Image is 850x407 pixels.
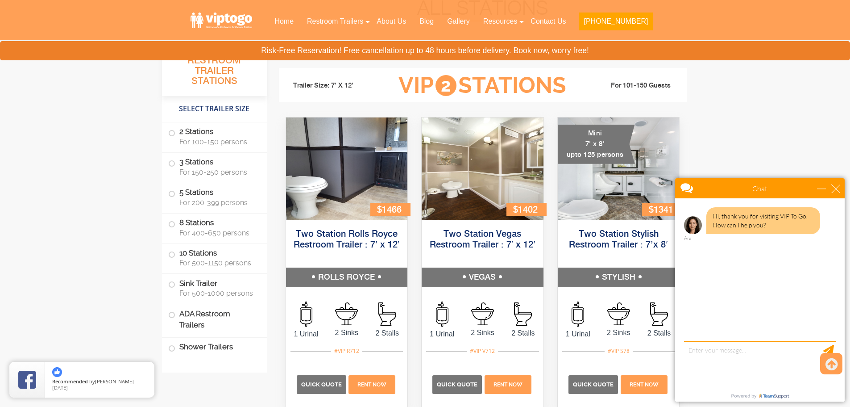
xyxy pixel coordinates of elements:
[348,380,397,388] a: Rent Now
[168,183,261,211] label: 5 Stations
[503,328,543,339] span: 2 Stalls
[367,328,407,339] span: 2 Stalls
[506,203,547,216] div: $1402
[493,382,522,388] span: Rent Now
[285,72,385,99] li: Trailer Size: 7' X 12'
[467,345,498,357] div: #VIP V712
[430,230,535,250] a: Two Station Vegas Restroom Trailer : 7′ x 12′
[168,153,261,180] label: 3 Stations
[598,327,639,338] span: 2 Sinks
[286,329,327,340] span: 1 Urinal
[462,327,503,338] span: 2 Sinks
[357,382,386,388] span: Rent Now
[370,12,413,31] a: About Us
[168,274,261,302] label: Sink Trailer
[168,214,261,241] label: 8 Stations
[179,229,256,237] span: For 400-650 persons
[437,381,477,388] span: Quick Quote
[558,125,635,164] div: Mini 7' x 8' upto 125 persons
[607,302,630,325] img: an icon of sink
[326,327,367,338] span: 2 Sinks
[331,345,362,357] div: #VIP R712
[335,302,358,325] img: an icon of sink
[52,379,147,385] span: by
[179,168,256,176] span: For 150-250 persons
[569,230,668,250] a: Two Station Stylish Restroom Trailer : 7’x 8′
[573,381,614,388] span: Quick Quote
[605,345,633,357] div: #VIP S78
[297,380,348,388] a: Quick Quote
[558,329,598,340] span: 1 Urinal
[471,302,494,325] img: an icon of sink
[440,12,477,31] a: Gallery
[432,380,483,388] a: Quick Quote
[580,80,680,91] li: For 101-150 Guests
[168,244,261,272] label: 10 Stations
[52,384,68,391] span: [DATE]
[162,101,267,117] h4: Select Trailer Size
[179,289,256,298] span: For 500-1000 persons
[642,203,682,216] div: $1341
[650,302,668,326] img: an icon of Stall
[168,122,261,150] label: 2 Stations
[579,13,652,30] button: [PHONE_NUMBER]
[413,12,440,31] a: Blog
[179,138,256,146] span: For 100-150 persons
[168,338,261,357] label: Shower Trailers
[572,302,584,327] img: an icon of urinal
[168,304,261,335] label: ADA Restroom Trailers
[294,230,399,250] a: Two Station Rolls Royce Restroom Trailer : 7′ x 12′
[301,381,342,388] span: Quick Quote
[422,117,543,220] img: Side view of two station restroom trailer with separate doors for males and females
[385,73,580,98] h3: VIP Stations
[558,268,680,287] h5: STYLISH
[568,380,619,388] a: Quick Quote
[18,371,36,389] img: Review Rating
[370,203,410,216] div: $1466
[572,12,659,36] a: [PHONE_NUMBER]
[162,42,267,96] h3: All Portable Restroom Trailer Stations
[268,12,300,31] a: Home
[619,380,668,388] a: Rent Now
[179,259,256,267] span: For 500-1150 persons
[483,380,532,388] a: Rent Now
[639,328,680,339] span: 2 Stalls
[435,75,456,96] span: 2
[300,302,312,327] img: an icon of urinal
[300,12,370,31] a: Restroom Trailers
[524,12,572,31] a: Contact Us
[514,302,532,326] img: an icon of Stall
[179,198,256,207] span: For 200-399 persons
[477,12,524,31] a: Resources
[286,268,408,287] h5: ROLLS ROYCE
[558,117,680,220] img: A mini restroom trailer with two separate stations and separate doors for males and females
[52,378,88,385] span: Recommended
[286,117,408,220] img: Side view of two station restroom trailer with separate doors for males and females
[378,302,396,326] img: an icon of Stall
[630,382,659,388] span: Rent Now
[95,378,134,385] span: [PERSON_NAME]
[436,302,448,327] img: an icon of urinal
[670,173,850,407] iframe: Live Chat Box
[422,329,462,340] span: 1 Urinal
[52,367,62,377] img: thumbs up icon
[422,268,543,287] h5: VEGAS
